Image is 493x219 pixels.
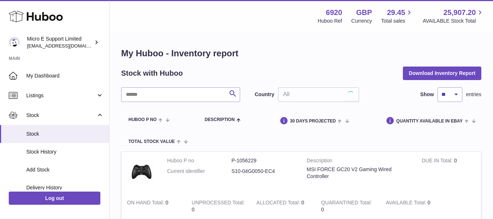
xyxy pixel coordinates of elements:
strong: ALLOCATED Total [257,200,301,207]
span: Stock [26,112,96,119]
strong: 6920 [326,8,342,18]
h1: My Huboo - Inventory report [121,48,481,59]
label: Show [420,91,434,98]
strong: GBP [356,8,372,18]
span: Description [205,117,235,122]
span: entries [466,91,481,98]
strong: UNPROCESSED Total [192,200,244,207]
span: Stock [26,131,104,137]
dt: Huboo P no [167,157,231,164]
div: Huboo Ref [318,18,342,24]
dd: P-1056229 [231,157,296,164]
td: 0 [380,194,445,219]
strong: QUARANTINED Total [321,200,372,207]
h2: Stock with Huboo [121,68,183,78]
td: 0 [416,152,481,194]
span: My Dashboard [26,72,104,79]
span: 29.45 [387,8,405,18]
img: contact@micropcsupport.com [9,37,20,48]
strong: Description [307,157,411,166]
button: Download Inventory Report [403,67,481,80]
span: Delivery History [26,184,104,191]
a: 25,907.20 AVAILABLE Stock Total [423,8,484,24]
div: Micro E Support Limited [27,35,93,49]
strong: DUE IN Total [422,158,454,165]
div: Currency [351,18,372,24]
span: Listings [26,92,96,99]
dd: S10-04G0050-EC4 [231,168,296,175]
a: 29.45 Total sales [381,8,413,24]
strong: AVAILABLE Total [386,200,427,207]
span: Add Stock [26,166,104,173]
label: Country [255,91,274,98]
span: Huboo P no [128,117,157,122]
span: 25,907.20 [443,8,476,18]
a: Log out [9,192,100,205]
span: Quantity Available in eBay [396,119,463,124]
td: 0 [122,194,186,219]
td: 0 [186,194,251,219]
span: Total stock value [128,139,175,144]
span: Total sales [381,18,413,24]
span: 0 [321,207,324,212]
strong: ON HAND Total [127,200,166,207]
div: MSI FORCE GC20 V2 Gaming Wired Controller [307,166,411,180]
span: [EMAIL_ADDRESS][DOMAIN_NAME] [27,43,107,49]
dt: Current identifier [167,168,231,175]
span: AVAILABLE Stock Total [423,18,484,24]
span: 30 DAYS PROJECTED [290,119,336,124]
img: product image [127,157,156,186]
td: 0 [251,194,316,219]
span: Stock History [26,148,104,155]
